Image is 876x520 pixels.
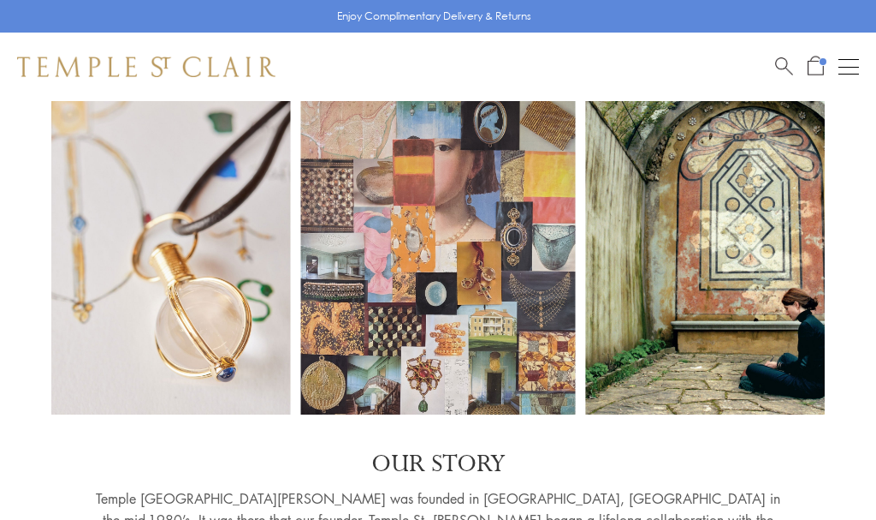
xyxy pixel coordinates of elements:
a: Search [775,56,793,77]
button: Open navigation [838,57,859,77]
a: Open Shopping Bag [808,56,824,77]
p: Enjoy Complimentary Delivery & Returns [337,8,531,25]
p: OUR STORY [96,449,780,480]
img: Temple St. Clair [17,57,275,77]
